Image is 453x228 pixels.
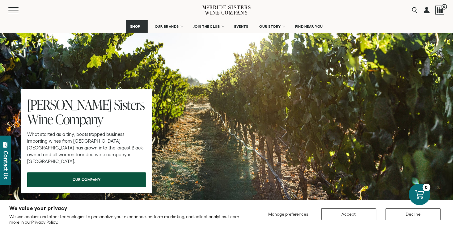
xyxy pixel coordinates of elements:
p: What started as a tiny, bootstrapped business importing wines from [GEOGRAPHIC_DATA] [GEOGRAPHIC_... [27,131,146,165]
a: OUR BRANDS [151,20,186,33]
a: JOIN THE CLUB [189,20,227,33]
span: Company [55,110,103,128]
span: FIND NEAR YOU [295,24,323,29]
span: EVENTS [234,24,248,29]
span: Wine [27,110,53,128]
span: our company [62,173,112,185]
a: EVENTS [230,20,252,33]
button: Accept [321,208,376,220]
a: FIND NEAR YOU [291,20,327,33]
div: Contact Us [3,151,9,179]
p: We use cookies and other technologies to personalize your experience, perform marketing, and coll... [9,214,243,225]
span: [PERSON_NAME] [27,96,112,114]
span: OUR STORY [259,24,281,29]
span: SHOP [130,24,141,29]
span: Manage preferences [268,212,308,217]
span: JOIN THE CLUB [193,24,220,29]
button: Mobile Menu Trigger [8,7,31,13]
span: OUR BRANDS [155,24,179,29]
span: 0 [442,4,447,10]
div: 0 [423,184,430,191]
span: Sisters [114,96,145,114]
h2: We value your privacy [9,206,243,211]
a: Privacy Policy. [31,220,58,225]
a: SHOP [126,20,148,33]
a: OUR STORY [255,20,288,33]
button: Manage preferences [265,208,312,220]
button: Decline [386,208,441,220]
a: our company [27,172,146,187]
